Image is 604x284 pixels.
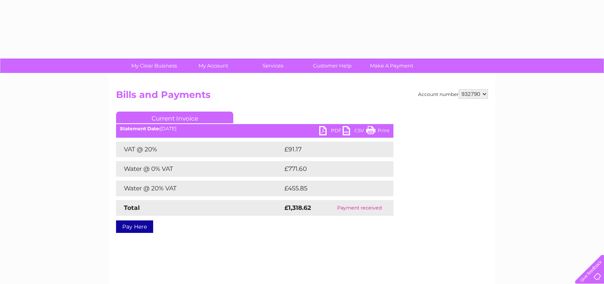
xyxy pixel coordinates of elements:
a: Pay Here [116,220,153,233]
a: My Account [181,59,246,73]
td: Payment received [325,200,393,216]
td: Water @ 20% VAT [116,181,282,196]
td: £91.17 [282,142,376,157]
td: Water @ 0% VAT [116,161,282,177]
a: Services [241,59,305,73]
a: PDF [319,126,343,137]
h2: Bills and Payments [116,89,488,104]
a: Print [366,126,390,137]
b: Statement Date: [120,126,160,131]
strong: £1,318.62 [284,204,311,211]
div: Account number [418,89,488,99]
a: Make A Payment [359,59,424,73]
a: CSV [343,126,366,137]
td: VAT @ 20% [116,142,282,157]
td: £771.60 [282,161,379,177]
a: Current Invoice [116,112,233,123]
td: £455.85 [282,181,379,196]
a: My Clear Business [122,59,186,73]
strong: Total [124,204,140,211]
a: Customer Help [300,59,365,73]
div: [DATE] [116,126,393,131]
